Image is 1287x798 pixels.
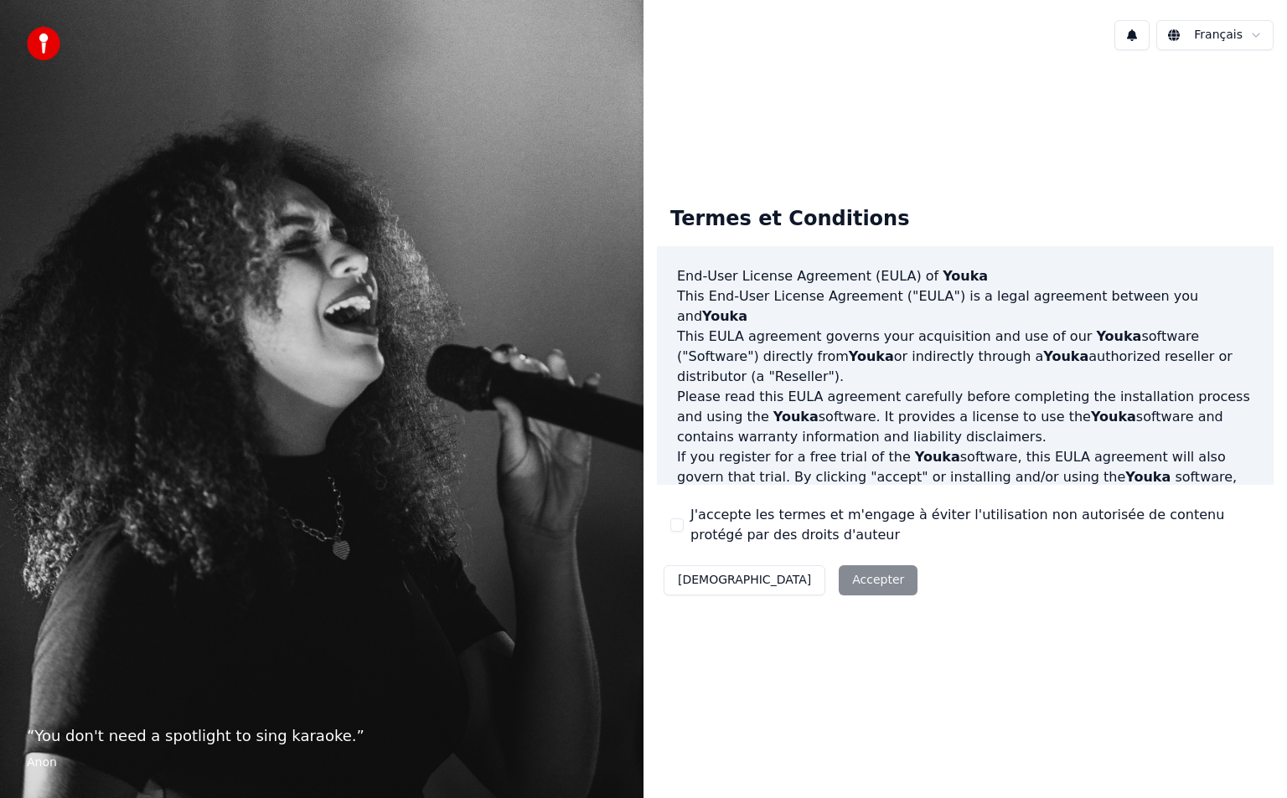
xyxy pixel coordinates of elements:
span: Youka [943,268,988,284]
p: “ You don't need a spotlight to sing karaoke. ” [27,724,617,748]
span: Youka [702,308,747,324]
span: Youka [849,348,894,364]
h3: End-User License Agreement (EULA) of [677,266,1253,286]
p: This EULA agreement governs your acquisition and use of our software ("Software") directly from o... [677,327,1253,387]
p: This End-User License Agreement ("EULA") is a legal agreement between you and [677,286,1253,327]
span: Youka [1125,469,1171,485]
p: Please read this EULA agreement carefully before completing the installation process and using th... [677,387,1253,447]
span: Youka [1043,348,1088,364]
label: J'accepte les termes et m'engage à éviter l'utilisation non autorisée de contenu protégé par des ... [690,505,1260,545]
footer: Anon [27,754,617,771]
div: Termes et Conditions [657,193,923,246]
span: Youka [1091,409,1136,425]
span: Youka [1096,328,1141,344]
span: Youka [773,409,819,425]
img: youka [27,27,60,60]
span: Youka [915,449,960,465]
button: [DEMOGRAPHIC_DATA] [664,565,825,595]
p: If you register for a free trial of the software, this EULA agreement will also govern that trial... [677,447,1253,528]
